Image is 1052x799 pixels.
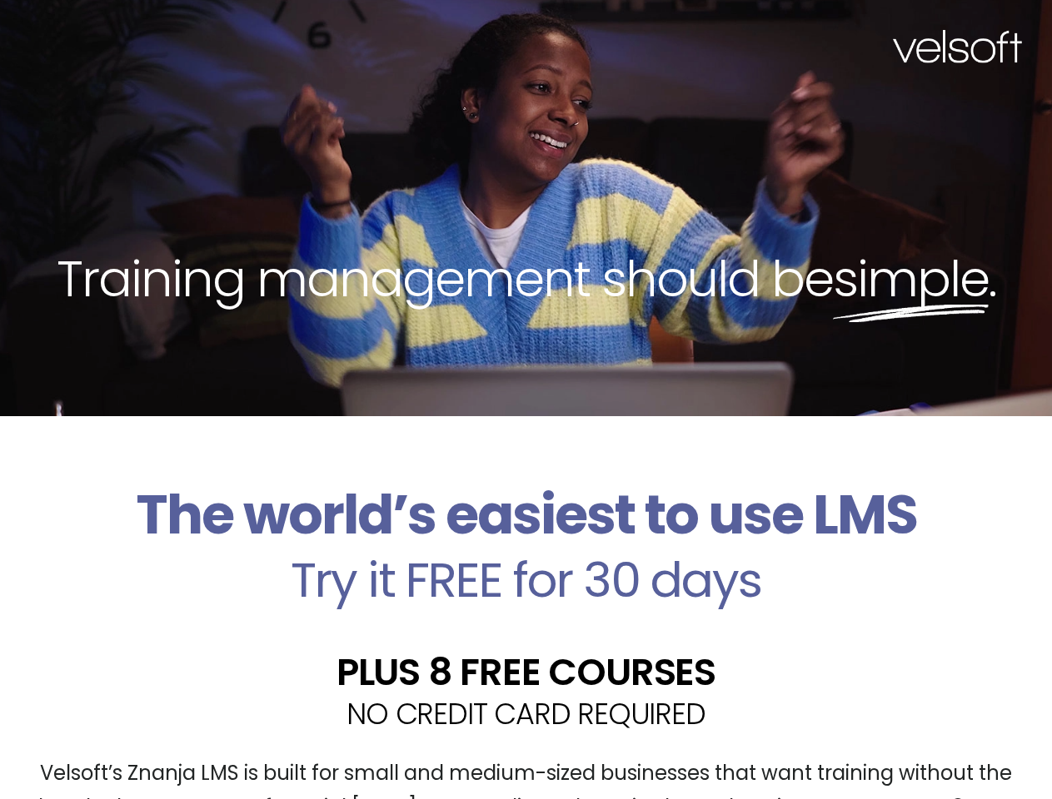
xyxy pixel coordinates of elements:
span: simple [833,244,989,314]
h2: Try it FREE for 30 days [12,556,1040,604]
h2: NO CREDIT CARD REQUIRED [12,699,1040,728]
h2: PLUS 8 FREE COURSES [12,653,1040,691]
h2: The world’s easiest to use LMS [12,483,1040,548]
h2: Training management should be . [30,246,1022,311]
